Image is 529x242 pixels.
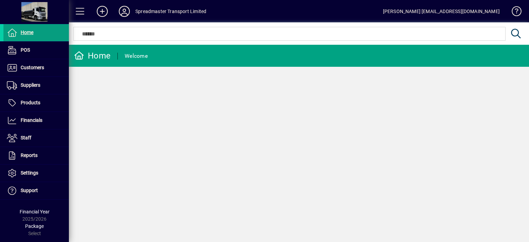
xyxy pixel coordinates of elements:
button: Add [91,5,113,18]
span: Reports [21,152,38,158]
div: Welcome [125,51,148,62]
span: Financials [21,117,42,123]
span: Suppliers [21,82,40,88]
a: Reports [3,147,69,164]
a: Products [3,94,69,112]
div: Spreadmaster Transport Limited [135,6,206,17]
span: Products [21,100,40,105]
span: Package [25,223,44,229]
span: POS [21,47,30,53]
span: Financial Year [20,209,50,214]
a: POS [3,42,69,59]
div: [PERSON_NAME] [EMAIL_ADDRESS][DOMAIN_NAME] [383,6,500,17]
span: Home [21,30,33,35]
span: Staff [21,135,31,140]
span: Support [21,188,38,193]
a: Financials [3,112,69,129]
a: Suppliers [3,77,69,94]
span: Customers [21,65,44,70]
a: Settings [3,165,69,182]
a: Support [3,182,69,199]
button: Profile [113,5,135,18]
a: Customers [3,59,69,76]
div: Home [74,50,111,61]
a: Staff [3,129,69,147]
span: Settings [21,170,38,176]
a: Knowledge Base [507,1,520,24]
